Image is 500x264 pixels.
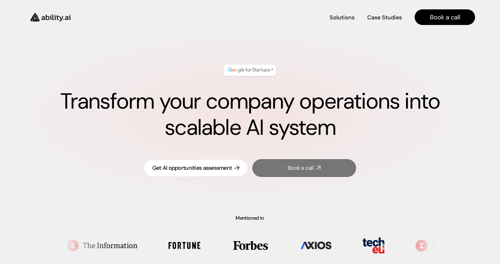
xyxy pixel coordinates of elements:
[430,13,460,22] h4: Book a call
[79,9,475,25] nav: Main navigation
[152,164,232,172] div: Get AI opportunities assessment
[15,216,485,221] p: Mentioned in:
[415,9,475,25] a: Book a call
[367,12,402,23] a: Case Studies
[144,159,248,177] a: Get AI opportunities assessment
[330,12,355,23] a: Solutions
[288,164,313,172] div: Book a call
[25,88,475,141] h1: Transform your company operations into scalable AI system
[330,14,355,22] h4: Solutions
[252,159,356,177] a: Book a call
[367,14,402,22] h4: Case Studies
